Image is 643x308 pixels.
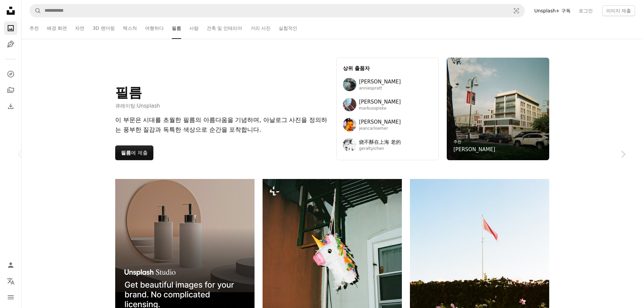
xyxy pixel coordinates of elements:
[4,291,17,304] button: 메뉴
[123,17,137,39] a: 텍스처
[343,138,356,151] img: 사용자 烧不酥在上海 老的의 아바타
[603,122,643,186] a: 다음
[75,17,84,39] a: 자연
[359,118,401,126] span: [PERSON_NAME]
[343,118,356,131] img: 사용자 Jean Carlo Emer의 아바타
[279,17,297,39] a: 실험적인
[343,64,432,72] h3: 상위 출품자
[121,150,131,156] strong: 필름
[263,246,402,252] a: 갈고리에 매달려 있는 유니콘의 종이 마슈
[508,4,524,17] button: 시각적 검색
[251,17,271,39] a: 거리 사진
[115,115,328,135] div: 이 부문은 시대를 초월한 필름의 아름다움을 기념하며, 아날로그 사진을 정의하는 풍부한 질감과 독특한 색상으로 순간을 포착합니다.
[4,274,17,288] button: 언어
[453,139,461,144] a: 추천
[29,17,39,39] a: 추천
[115,102,160,110] span: 큐레이팅:
[530,5,574,16] a: Unsplash+ 구독
[359,138,401,146] span: 烧不酥在上海 老的
[359,98,401,106] span: [PERSON_NAME]
[4,21,17,35] a: 사진
[137,103,160,109] a: Unsplash
[92,17,115,39] a: 3D 렌더링
[4,38,17,51] a: 일러스트
[575,5,597,16] a: 로그인
[343,118,432,131] a: 사용자 Jean Carlo Emer의 아바타[PERSON_NAME]jeancarloemer
[4,258,17,272] a: 로그인 / 가입
[343,78,432,91] a: 사용자 Annie Spratt의 아바타[PERSON_NAME]anniespratt
[343,78,356,91] img: 사용자 Annie Spratt의 아바타
[4,67,17,81] a: 탐색
[207,17,242,39] a: 건축 및 인테리어
[145,17,164,39] a: 여행하다
[359,86,401,91] span: anniespratt
[410,281,549,287] a: 만발한 분홍색 꽃과 녹색 울타리 위로 붉은 깃발이 휘날립니다.
[47,17,67,39] a: 배경 화면
[4,100,17,113] a: 다운로드 내역
[189,17,199,39] a: 사람
[343,138,432,151] a: 사용자 烧不酥在上海 老的의 아바타烧不酥在上海 老的geraltyichen
[115,84,160,101] h1: 필름
[359,146,401,151] span: geraltyichen
[359,106,401,111] span: markusspiske
[453,145,495,153] a: [PERSON_NAME]
[30,4,41,17] button: Unsplash 검색
[4,83,17,97] a: 컬렉션
[359,78,401,86] span: [PERSON_NAME]
[343,98,356,111] img: 사용자 Markus Spiske의 아바타
[359,126,401,131] span: jeancarloemer
[602,5,635,16] button: 이미지 제출
[29,4,525,17] form: 사이트 전체에서 이미지 찾기
[115,145,153,160] button: 필름에 제출
[343,98,432,111] a: 사용자 Markus Spiske의 아바타[PERSON_NAME]markusspiske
